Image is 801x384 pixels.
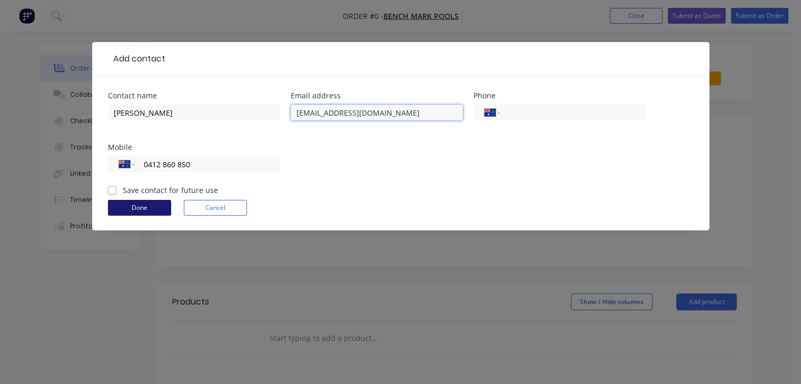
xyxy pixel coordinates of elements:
div: Contact name [108,92,280,99]
div: Mobile [108,144,280,151]
button: Cancel [184,200,247,216]
label: Save contact for future use [123,185,218,196]
div: Add contact [108,53,165,65]
div: Email address [291,92,463,99]
div: Phone [473,92,646,99]
button: Done [108,200,171,216]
